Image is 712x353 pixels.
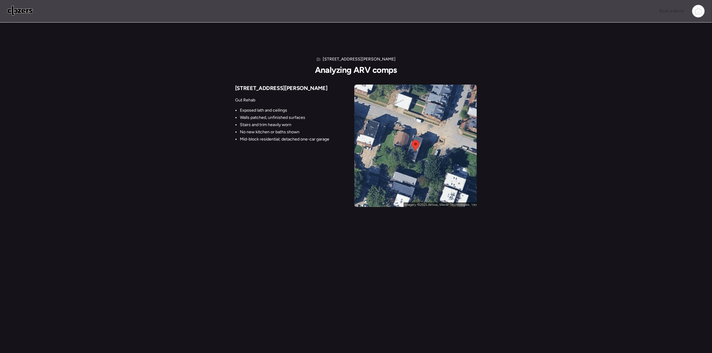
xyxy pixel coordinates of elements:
[240,122,329,128] li: Stairs and trim heavily worn
[315,65,397,75] h2: Analyzing ARV comps
[240,107,329,113] li: Exposed lath and ceilings
[235,85,328,91] span: [STREET_ADDRESS][PERSON_NAME]
[240,115,329,121] li: Walls patched, unfinished surfaces
[659,8,684,14] span: Book a demo
[323,56,396,62] h1: [STREET_ADDRESS][PERSON_NAME]
[235,97,329,103] p: Gut Rehab
[7,6,33,15] img: Logo
[240,136,329,142] li: Mid-block residential; detached one-car garage
[240,129,329,135] li: No new kitchen or baths shown
[354,85,477,207] img: Condition images for 2935669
